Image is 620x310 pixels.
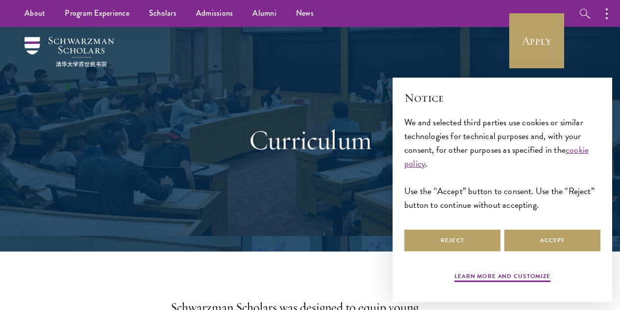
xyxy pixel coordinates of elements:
button: Accept [504,229,600,252]
button: Reject [404,229,500,252]
h2: Notice [404,89,600,106]
button: Learn more and customize [454,272,550,283]
img: Schwarzman Scholars [25,37,114,67]
a: Apply [509,13,564,68]
a: cookie policy [404,143,589,170]
h1: Curriculum [141,122,479,157]
div: We and selected third parties use cookies or similar technologies for technical purposes and, wit... [404,115,600,212]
